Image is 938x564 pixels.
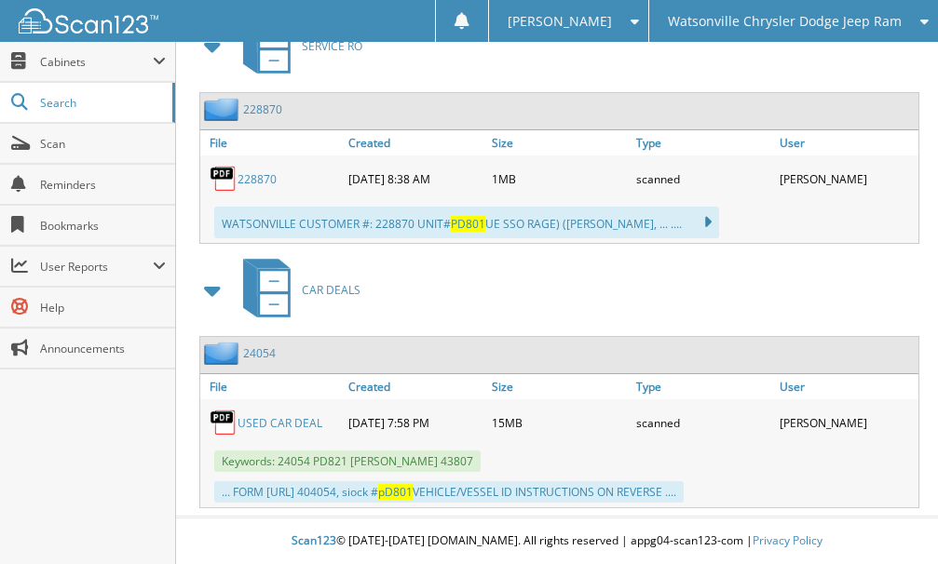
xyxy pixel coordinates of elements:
a: 228870 [238,171,277,187]
a: Size [487,130,631,155]
span: PD801 [451,216,485,232]
a: Created [344,374,487,399]
div: [PERSON_NAME] [775,404,918,441]
span: Keywords: 24054 PD821 [PERSON_NAME] 43807 [214,450,481,472]
span: Search [40,95,163,111]
div: [DATE] 7:58 PM [344,404,487,441]
div: © [DATE]-[DATE] [DOMAIN_NAME]. All rights reserved | appg04-scan123-com | [176,518,938,564]
img: folder2.png [204,342,243,365]
img: PDF.png [210,409,238,436]
a: SERVICE RO [232,9,362,83]
span: Reminders [40,177,166,193]
a: User [775,130,918,155]
span: SERVICE RO [302,38,362,54]
a: 228870 [243,101,282,117]
a: USED CAR DEAL [238,415,322,431]
a: User [775,374,918,399]
span: Scan123 [292,532,336,548]
div: ... FORM [URL] 404054, siock # VEHICLE/VESSEL ID INSTRUCTIONS ON REVERSE .... [214,481,684,503]
a: Privacy Policy [753,532,822,548]
div: scanned [632,160,775,197]
a: CAR DEALS [232,253,360,327]
img: scan123-logo-white.svg [19,8,158,34]
img: folder2.png [204,98,243,121]
span: [PERSON_NAME] [508,16,612,27]
span: Cabinets [40,54,153,70]
a: File [200,374,344,399]
span: User Reports [40,259,153,275]
div: 1MB [487,160,631,197]
div: [PERSON_NAME] [775,160,918,197]
span: Bookmarks [40,218,166,234]
a: Type [632,374,775,399]
div: [DATE] 8:38 AM [344,160,487,197]
div: WATSONVILLE CUSTOMER #: 228870 UNIT# UE SSO RAGE) ([PERSON_NAME], ... .... [214,207,719,238]
a: Created [344,130,487,155]
span: Watsonville Chrysler Dodge Jeep Ram [668,16,902,27]
span: Announcements [40,341,166,356]
div: scanned [632,404,775,441]
span: Scan [40,136,166,152]
div: 15MB [487,404,631,441]
a: Size [487,374,631,399]
span: pD801 [378,484,413,500]
img: PDF.png [210,165,238,193]
a: 24054 [243,345,276,361]
span: CAR DEALS [302,282,360,298]
a: Type [632,130,775,155]
span: Help [40,300,166,316]
a: File [200,130,344,155]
